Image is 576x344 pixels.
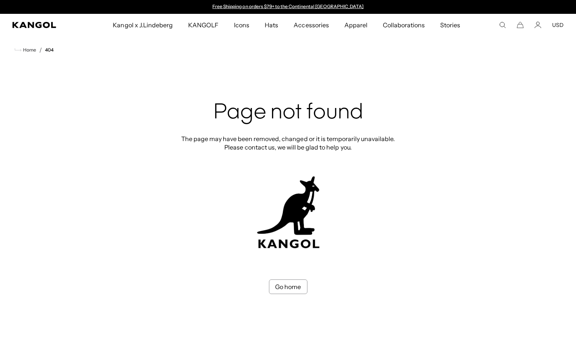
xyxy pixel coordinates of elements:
[440,14,460,36] span: Stories
[45,47,53,53] a: 404
[36,45,42,55] li: /
[257,14,286,36] a: Hats
[209,4,367,10] slideshow-component: Announcement bar
[534,22,541,28] a: Account
[265,14,278,36] span: Hats
[552,22,564,28] button: USD
[517,22,524,28] button: Cart
[212,3,364,9] a: Free Shipping on orders $79+ to the Continental [GEOGRAPHIC_DATA]
[105,14,180,36] a: Kangol x J.Lindeberg
[269,279,307,294] a: Go home
[113,14,173,36] span: Kangol x J.Lindeberg
[432,14,468,36] a: Stories
[179,101,397,125] h2: Page not found
[383,14,425,36] span: Collaborations
[15,47,36,53] a: Home
[209,4,367,10] div: 1 of 2
[209,4,367,10] div: Announcement
[188,14,219,36] span: KANGOLF
[286,14,336,36] a: Accessories
[337,14,375,36] a: Apparel
[234,14,249,36] span: Icons
[226,14,257,36] a: Icons
[375,14,432,36] a: Collaborations
[344,14,367,36] span: Apparel
[12,22,74,28] a: Kangol
[180,14,226,36] a: KANGOLF
[22,47,36,53] span: Home
[499,22,506,28] summary: Search here
[255,176,321,249] img: kangol-404-logo.jpg
[179,135,397,151] p: The page may have been removed, changed or it is temporarily unavailable. Please contact us, we w...
[294,14,329,36] span: Accessories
